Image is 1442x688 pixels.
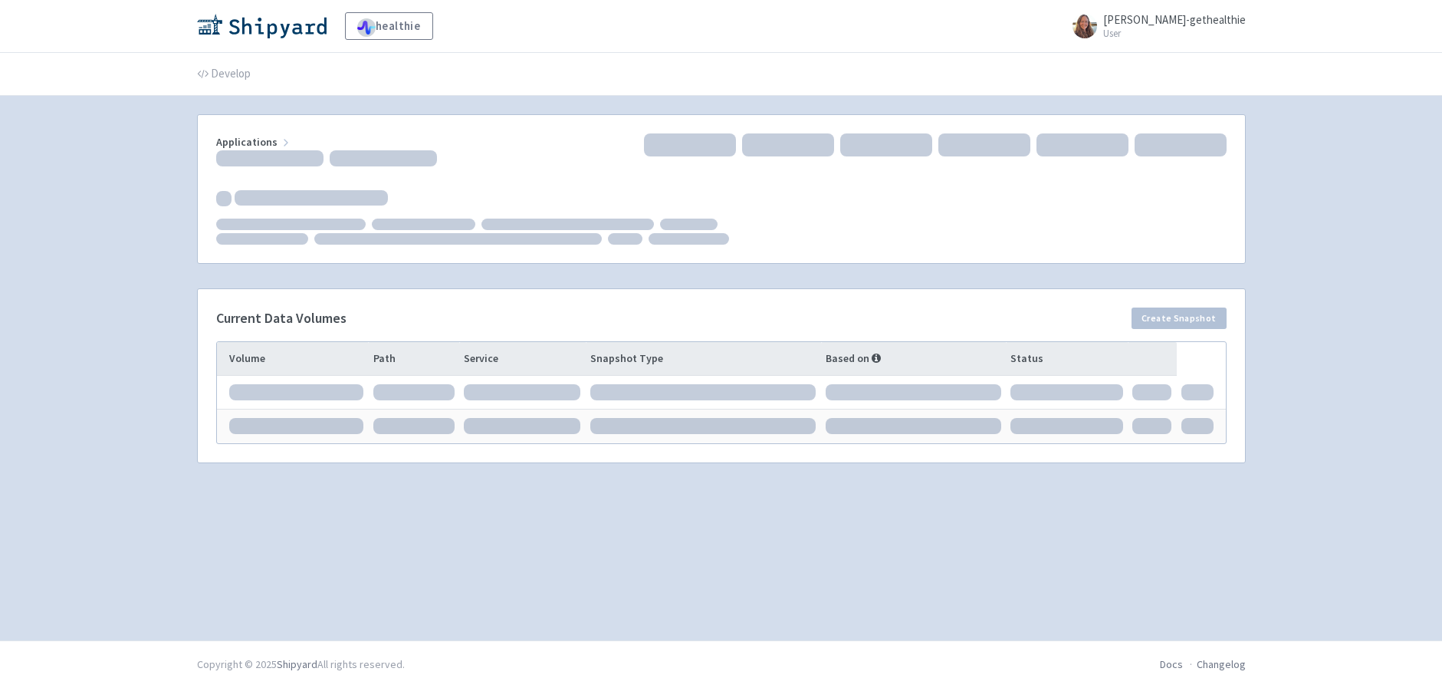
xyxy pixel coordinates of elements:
th: Service [459,342,586,376]
a: Docs [1160,657,1183,671]
th: Snapshot Type [586,342,821,376]
a: Changelog [1197,657,1246,671]
a: Develop [197,53,251,96]
a: Shipyard [277,657,317,671]
span: [PERSON_NAME]-gethealthie [1103,12,1246,27]
span: Applications [216,135,292,149]
button: Create Snapshot [1132,308,1226,329]
a: [PERSON_NAME]-gethealthie User [1063,14,1246,38]
img: Shipyard logo [197,14,327,38]
h4: Current Data Volumes [216,311,347,326]
th: Status [1006,342,1128,376]
div: Copyright © 2025 All rights reserved. [197,657,405,673]
small: User [1103,28,1246,38]
a: healthie [345,12,433,40]
th: Based on [821,342,1006,376]
th: Volume [217,342,369,376]
th: Path [368,342,459,376]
